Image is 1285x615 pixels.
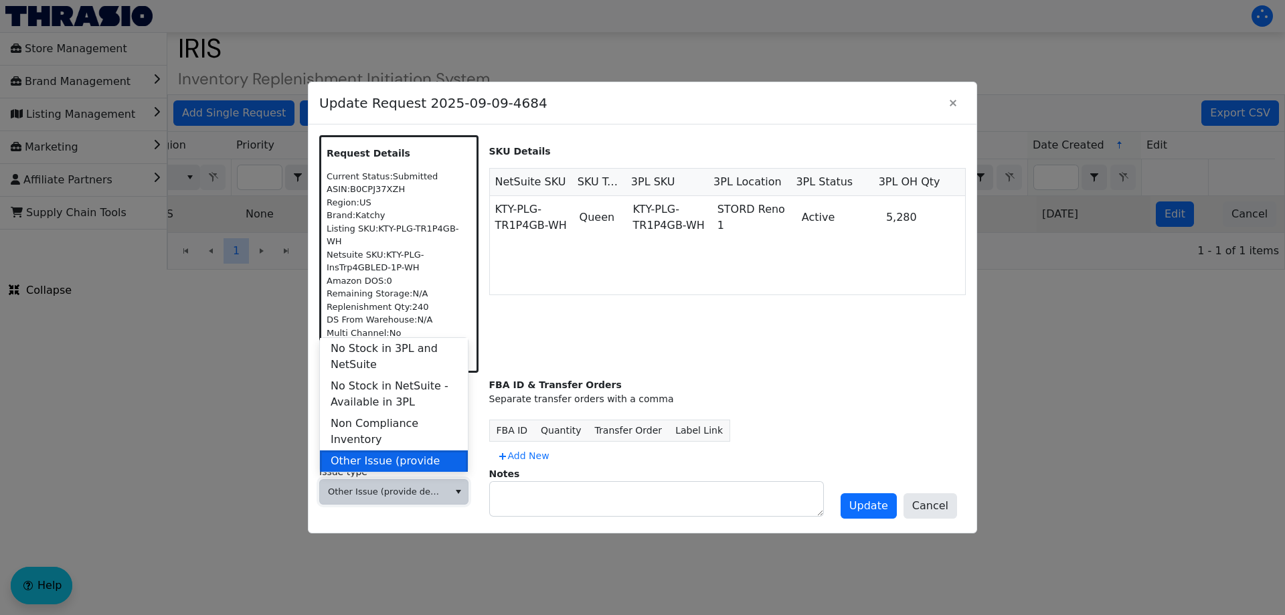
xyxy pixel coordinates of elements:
span: SKU Type [578,174,620,190]
td: KTY-PLG-TR1P4GB-WH [628,196,712,239]
div: Region: US [327,196,471,209]
div: Remaining Storage: N/A [327,287,471,300]
td: STORD Reno 1 [712,196,796,239]
th: Quantity [534,420,588,442]
span: Update Request 2025-09-09-4684 [319,86,940,120]
span: Update [849,498,888,514]
div: ASIN: B0CPJ37XZH [327,183,471,196]
button: Add New [489,445,558,467]
div: Current Status: Submitted [327,170,471,183]
span: Cancel [912,498,948,514]
div: Listing SKU: KTY-PLG-TR1P4GB-WH [327,222,471,248]
th: FBA ID [489,420,534,442]
span: Other Issue (provide details in notes) [328,485,440,499]
th: Label Link [669,420,730,442]
td: KTY-PLG-TR1P4GB-WH [490,196,574,239]
td: Queen [574,196,628,239]
span: Other Issue (provide details in notes) [331,453,457,485]
span: 3PL Location [713,174,782,190]
th: Transfer Order [588,420,669,442]
span: 3PL Status [796,174,853,190]
div: Separate transfer orders with a comma [489,392,966,406]
div: Multi Channel: No [327,327,471,340]
td: Active [796,196,881,239]
span: Add New [497,449,549,463]
div: Replenishment Qty: 240 [327,300,471,314]
span: NetSuite SKU [495,174,566,190]
div: Netsuite SKU: KTY-PLG-InsTrp4GBLED-1P-WH [327,248,471,274]
span: Non Compliance Inventory [331,416,457,448]
span: 3PL SKU [631,174,675,190]
p: SKU Details [489,145,966,159]
div: DS From Warehouse: N/A [327,313,471,327]
div: Amazon DOS: 0 [327,274,471,288]
span: No Stock in 3PL and NetSuite [331,341,457,373]
span: No Stock in NetSuite - Available in 3PL [331,378,457,410]
button: select [448,480,468,504]
span: 3PL OH Qty [879,174,940,190]
td: 5,280 [881,196,965,239]
p: Request Details [327,147,471,161]
div: FBA ID & Transfer Orders [489,378,966,392]
div: Brand: Katchy [327,209,471,222]
button: Update [841,493,897,519]
label: Notes [489,468,520,479]
button: Cancel [904,493,957,519]
button: Close [940,90,966,116]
